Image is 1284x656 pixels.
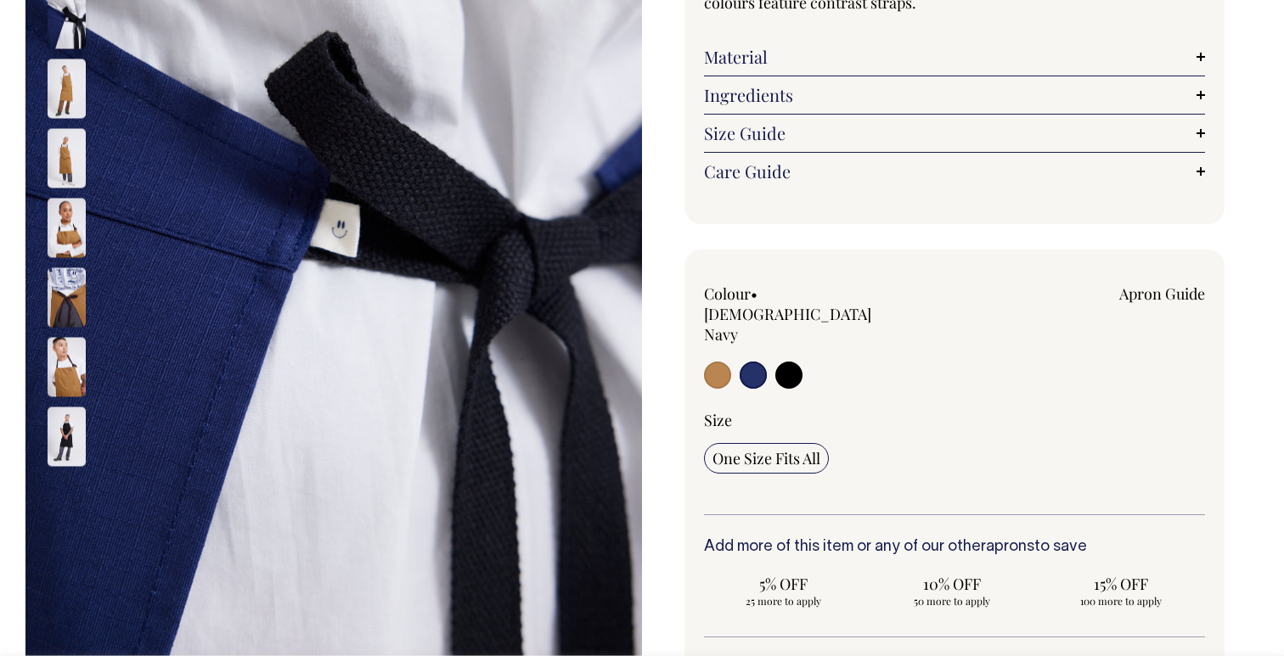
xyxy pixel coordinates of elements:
[704,443,829,474] input: One Size Fits All
[873,569,1032,613] input: 10% OFF 50 more to apply
[704,161,1205,182] a: Care Guide
[751,283,757,304] span: •
[712,448,820,468] span: One Size Fits All
[704,410,1205,430] div: Size
[704,569,863,613] input: 5% OFF 25 more to apply
[1041,569,1200,613] input: 15% OFF 100 more to apply
[1119,283,1205,304] a: Apron Guide
[704,85,1205,105] a: Ingredients
[881,594,1023,608] span: 50 more to apply
[48,128,86,188] img: garam-masala
[48,267,86,327] img: garam-masala
[704,304,871,345] label: [DEMOGRAPHIC_DATA] Navy
[48,337,86,396] img: garam-masala
[48,198,86,257] img: garam-masala
[712,574,854,594] span: 5% OFF
[986,540,1034,554] a: aprons
[881,574,1023,594] span: 10% OFF
[704,47,1205,67] a: Material
[48,406,86,466] img: black
[1050,574,1191,594] span: 15% OFF
[704,123,1205,143] a: Size Guide
[48,59,86,118] img: garam-masala
[53,471,79,509] button: Next
[712,594,854,608] span: 25 more to apply
[1050,594,1191,608] span: 100 more to apply
[704,539,1205,556] h6: Add more of this item or any of our other to save
[704,283,904,345] div: Colour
